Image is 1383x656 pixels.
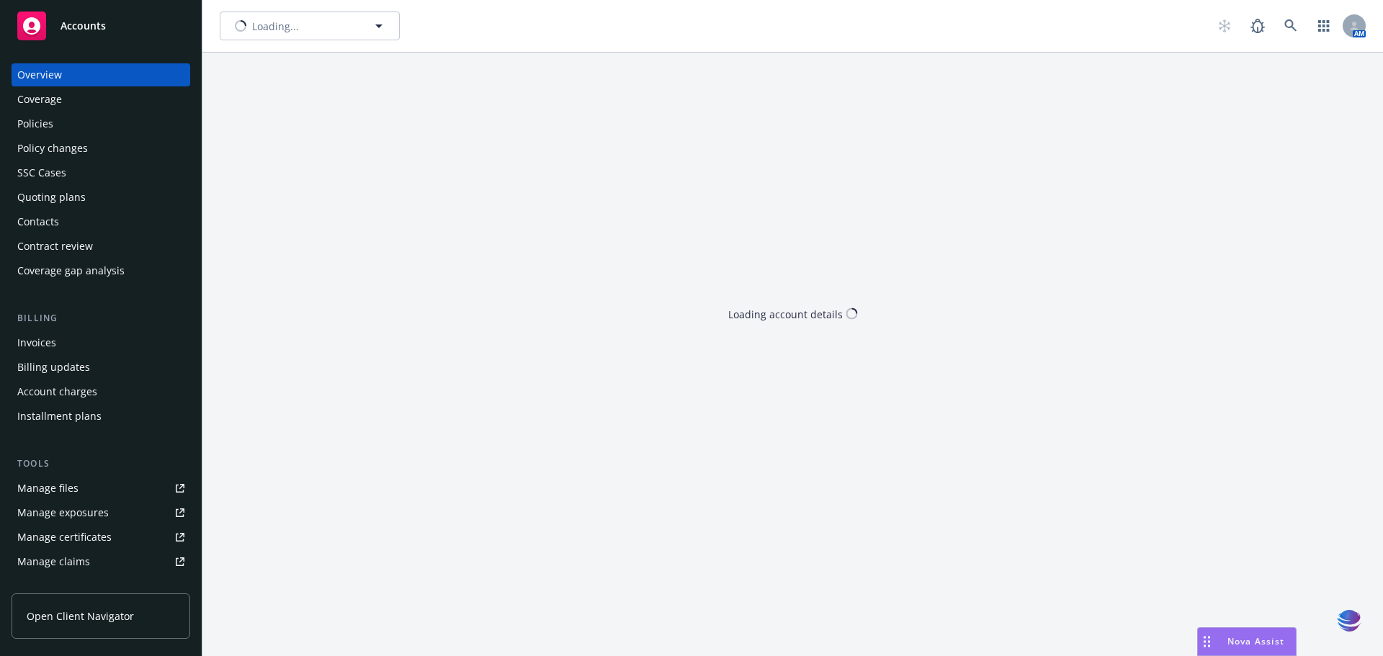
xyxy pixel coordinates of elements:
div: Tools [12,457,190,471]
a: Contract review [12,235,190,258]
div: Coverage gap analysis [17,259,125,282]
div: Contract review [17,235,93,258]
span: Nova Assist [1227,635,1284,647]
button: Loading... [220,12,400,40]
a: Coverage [12,88,190,111]
a: Manage certificates [12,526,190,549]
a: Manage BORs [12,575,190,598]
div: Manage BORs [17,575,85,598]
div: Quoting plans [17,186,86,209]
a: Manage exposures [12,501,190,524]
div: Manage files [17,477,79,500]
div: Contacts [17,210,59,233]
div: SSC Cases [17,161,66,184]
a: Manage files [12,477,190,500]
a: Coverage gap analysis [12,259,190,282]
a: Invoices [12,331,190,354]
a: Installment plans [12,405,190,428]
a: Overview [12,63,190,86]
a: Contacts [12,210,190,233]
a: Policies [12,112,190,135]
a: SSC Cases [12,161,190,184]
div: Billing updates [17,356,90,379]
div: Installment plans [17,405,102,428]
div: Account charges [17,380,97,403]
a: Report a Bug [1243,12,1272,40]
div: Overview [17,63,62,86]
a: Accounts [12,6,190,46]
a: Policy changes [12,137,190,160]
div: Drag to move [1198,628,1216,655]
span: Accounts [61,20,106,32]
a: Search [1276,12,1305,40]
a: Start snowing [1210,12,1239,40]
button: Nova Assist [1197,627,1297,656]
div: Manage certificates [17,526,112,549]
div: Invoices [17,331,56,354]
a: Account charges [12,380,190,403]
a: Billing updates [12,356,190,379]
a: Manage claims [12,550,190,573]
div: Policy changes [17,137,88,160]
span: Open Client Navigator [27,608,134,624]
div: Coverage [17,88,62,111]
img: svg+xml;base64,PHN2ZyB3aWR0aD0iMzQiIGhlaWdodD0iMzQiIHZpZXdCb3g9IjAgMCAzNCAzNCIgZmlsbD0ibm9uZSIgeG... [1337,608,1361,634]
div: Policies [17,112,53,135]
div: Billing [12,311,190,325]
div: Manage exposures [17,501,109,524]
a: Switch app [1310,12,1338,40]
span: Loading... [252,19,299,34]
a: Quoting plans [12,186,190,209]
div: Loading account details [728,306,843,321]
div: Manage claims [17,550,90,573]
